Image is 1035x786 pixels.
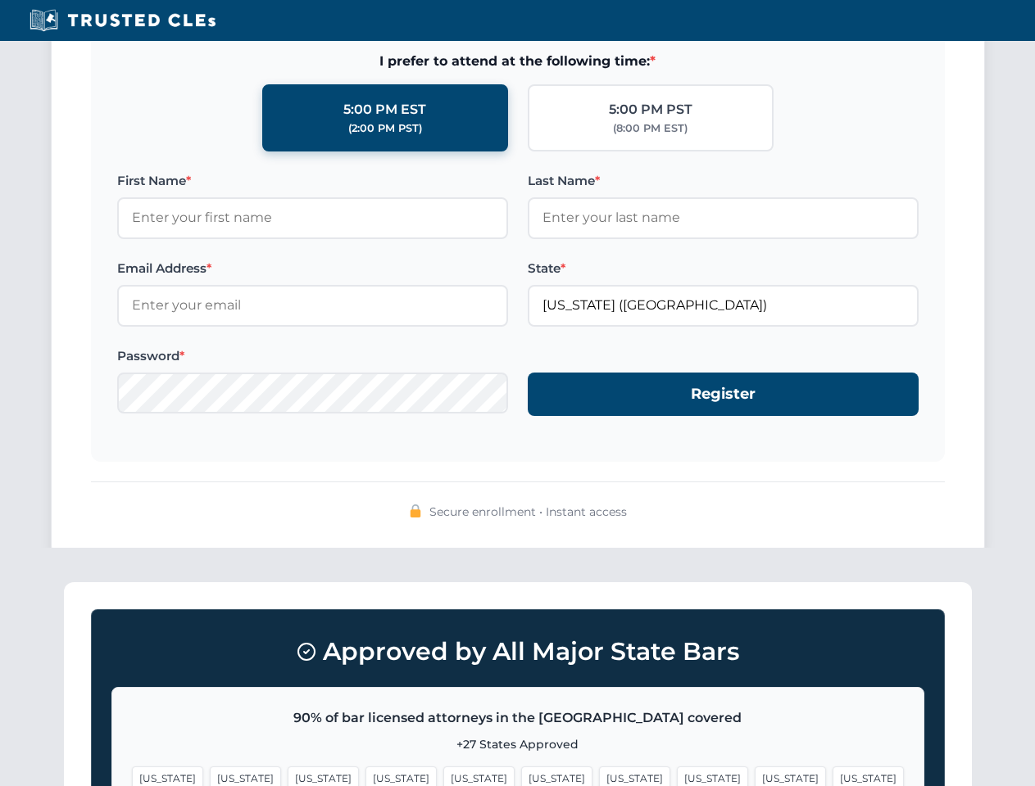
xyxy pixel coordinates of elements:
[25,8,220,33] img: Trusted CLEs
[117,197,508,238] input: Enter your first name
[348,120,422,137] div: (2:00 PM PST)
[528,171,919,191] label: Last Name
[409,504,422,517] img: 🔒
[132,707,904,729] p: 90% of bar licensed attorneys in the [GEOGRAPHIC_DATA] covered
[117,171,508,191] label: First Name
[528,197,919,238] input: Enter your last name
[132,735,904,753] p: +27 States Approved
[117,285,508,326] input: Enter your email
[117,259,508,278] label: Email Address
[609,99,692,120] div: 5:00 PM PST
[111,630,924,674] h3: Approved by All Major State Bars
[528,259,919,278] label: State
[343,99,426,120] div: 5:00 PM EST
[528,285,919,326] input: Florida (FL)
[429,503,627,521] span: Secure enrollment • Instant access
[528,373,919,416] button: Register
[117,346,508,366] label: Password
[613,120,688,137] div: (8:00 PM EST)
[117,51,919,72] span: I prefer to attend at the following time:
